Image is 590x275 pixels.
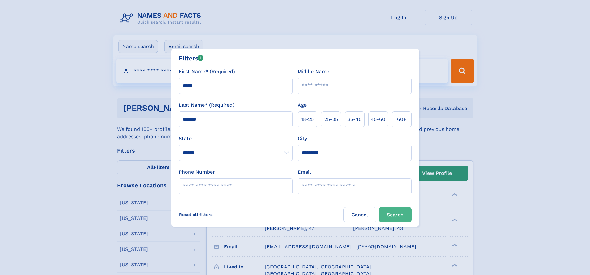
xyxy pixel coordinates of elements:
[179,168,215,176] label: Phone Number
[298,68,329,75] label: Middle Name
[347,116,361,123] span: 35‑45
[179,101,234,109] label: Last Name* (Required)
[298,101,307,109] label: Age
[301,116,314,123] span: 18‑25
[298,168,311,176] label: Email
[324,116,338,123] span: 25‑35
[343,207,376,222] label: Cancel
[179,54,204,63] div: Filters
[175,207,217,222] label: Reset all filters
[179,68,235,75] label: First Name* (Required)
[179,135,293,142] label: State
[379,207,412,222] button: Search
[371,116,385,123] span: 45‑60
[397,116,406,123] span: 60+
[298,135,307,142] label: City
